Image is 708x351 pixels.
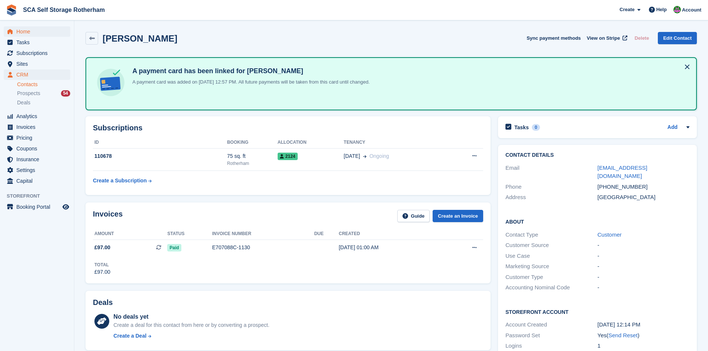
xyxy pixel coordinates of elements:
[397,210,430,222] a: Guide
[598,193,689,202] div: [GEOGRAPHIC_DATA]
[505,342,597,350] div: Logins
[7,192,74,200] span: Storefront
[16,176,61,186] span: Capital
[17,90,40,97] span: Prospects
[433,210,483,222] a: Create an Invoice
[505,331,597,340] div: Password Set
[620,6,634,13] span: Create
[278,137,344,149] th: Allocation
[598,183,689,191] div: [PHONE_NUMBER]
[94,244,110,251] span: £97.00
[16,37,61,48] span: Tasks
[527,32,581,44] button: Sync payment methods
[505,321,597,329] div: Account Created
[129,67,370,75] h4: A payment card has been linked for [PERSON_NAME]
[598,241,689,250] div: -
[17,90,70,97] a: Prospects 54
[4,37,70,48] a: menu
[505,218,689,225] h2: About
[4,133,70,143] a: menu
[167,228,212,240] th: Status
[608,332,637,338] a: Send Reset
[113,312,269,321] div: No deals yet
[631,32,652,44] button: Delete
[4,69,70,80] a: menu
[505,273,597,282] div: Customer Type
[4,26,70,37] a: menu
[369,153,389,159] span: Ongoing
[505,241,597,250] div: Customer Source
[16,69,61,80] span: CRM
[598,321,689,329] div: [DATE] 12:14 PM
[673,6,681,13] img: Sarah Race
[93,137,227,149] th: ID
[598,331,689,340] div: Yes
[227,152,278,160] div: 75 sq. ft
[93,298,113,307] h2: Deals
[16,26,61,37] span: Home
[61,90,70,97] div: 54
[212,228,314,240] th: Invoice number
[314,228,339,240] th: Due
[61,202,70,211] a: Preview store
[20,4,108,16] a: SCA Self Storage Rotherham
[598,252,689,260] div: -
[94,261,110,268] div: Total
[212,244,314,251] div: E707088C-1130
[278,153,298,160] span: 2124
[505,152,689,158] h2: Contact Details
[16,59,61,69] span: Sites
[598,342,689,350] div: 1
[339,228,442,240] th: Created
[95,67,126,98] img: card-linked-ebf98d0992dc2aeb22e95c0e3c79077019eb2392cfd83c6a337811c24bc77127.svg
[682,6,701,14] span: Account
[16,165,61,175] span: Settings
[93,177,147,185] div: Create a Subscription
[598,262,689,271] div: -
[4,165,70,175] a: menu
[505,193,597,202] div: Address
[505,164,597,181] div: Email
[344,152,360,160] span: [DATE]
[16,143,61,154] span: Coupons
[129,78,370,86] p: A payment card was added on [DATE] 12:57 PM. All future payments will be taken from this card unt...
[227,160,278,167] div: Rotherham
[4,122,70,132] a: menu
[505,283,597,292] div: Accounting Nominal Code
[227,137,278,149] th: Booking
[4,59,70,69] a: menu
[584,32,629,44] a: View on Stripe
[607,332,639,338] span: ( )
[598,273,689,282] div: -
[94,268,110,276] div: £97.00
[16,202,61,212] span: Booking Portal
[6,4,17,16] img: stora-icon-8386f47178a22dfd0bd8f6a31ec36ba5ce8667c1dd55bd0f319d3a0aa187defe.svg
[93,124,483,132] h2: Subscriptions
[658,32,697,44] a: Edit Contact
[505,231,597,239] div: Contact Type
[17,99,70,107] a: Deals
[505,262,597,271] div: Marketing Source
[4,111,70,121] a: menu
[16,48,61,58] span: Subscriptions
[103,33,177,43] h2: [PERSON_NAME]
[16,111,61,121] span: Analytics
[4,143,70,154] a: menu
[587,35,620,42] span: View on Stripe
[16,122,61,132] span: Invoices
[16,133,61,143] span: Pricing
[667,123,678,132] a: Add
[598,283,689,292] div: -
[113,332,146,340] div: Create a Deal
[93,228,167,240] th: Amount
[17,81,70,88] a: Contacts
[598,231,622,238] a: Customer
[505,183,597,191] div: Phone
[16,154,61,165] span: Insurance
[93,210,123,222] h2: Invoices
[93,152,227,160] div: 110678
[167,244,181,251] span: Paid
[113,332,269,340] a: Create a Deal
[4,202,70,212] a: menu
[93,174,152,188] a: Create a Subscription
